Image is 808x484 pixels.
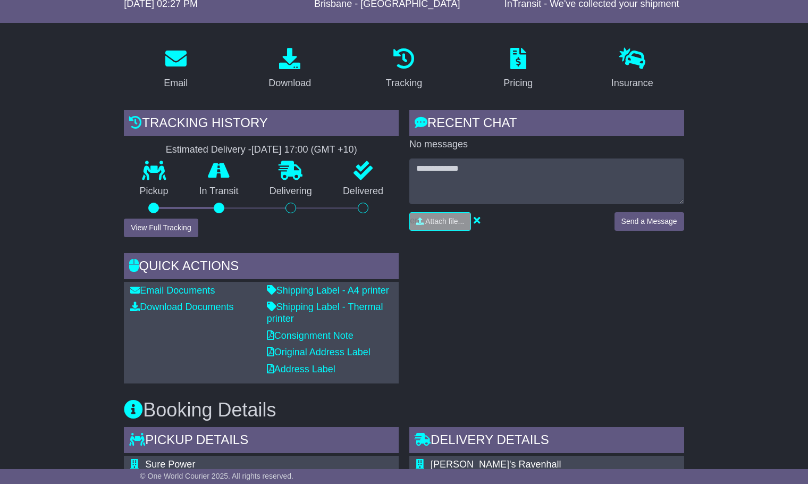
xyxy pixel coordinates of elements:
a: Consignment Note [267,330,353,341]
div: [DATE] 17:00 (GMT +10) [251,144,357,156]
div: Download [268,76,311,90]
p: Delivered [327,186,399,197]
button: Send a Message [615,212,684,231]
a: Download [262,44,318,94]
div: Estimated Delivery - [124,144,399,156]
div: Tracking [386,76,422,90]
span: Sure Power [145,459,195,470]
span: [PERSON_NAME]'s Ravenhall [431,459,561,470]
p: No messages [409,139,684,151]
a: Address Label [267,364,335,374]
a: Insurance [604,44,660,94]
div: Email [164,76,188,90]
a: Email Documents [130,285,215,296]
a: Shipping Label - A4 printer [267,285,389,296]
div: Quick Actions [124,253,399,282]
a: Tracking [379,44,429,94]
a: Original Address Label [267,347,371,357]
div: RECENT CHAT [409,110,684,139]
p: Pickup [124,186,183,197]
a: Email [157,44,195,94]
p: Delivering [254,186,327,197]
h3: Booking Details [124,399,684,421]
div: Pickup Details [124,427,399,456]
a: Shipping Label - Thermal printer [267,302,383,324]
a: Pricing [496,44,540,94]
p: In Transit [183,186,254,197]
button: View Full Tracking [124,219,198,237]
div: Insurance [611,76,653,90]
div: Pricing [503,76,533,90]
div: Tracking history [124,110,399,139]
a: Download Documents [130,302,233,312]
div: Delivery Details [409,427,684,456]
span: © One World Courier 2025. All rights reserved. [140,472,293,480]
